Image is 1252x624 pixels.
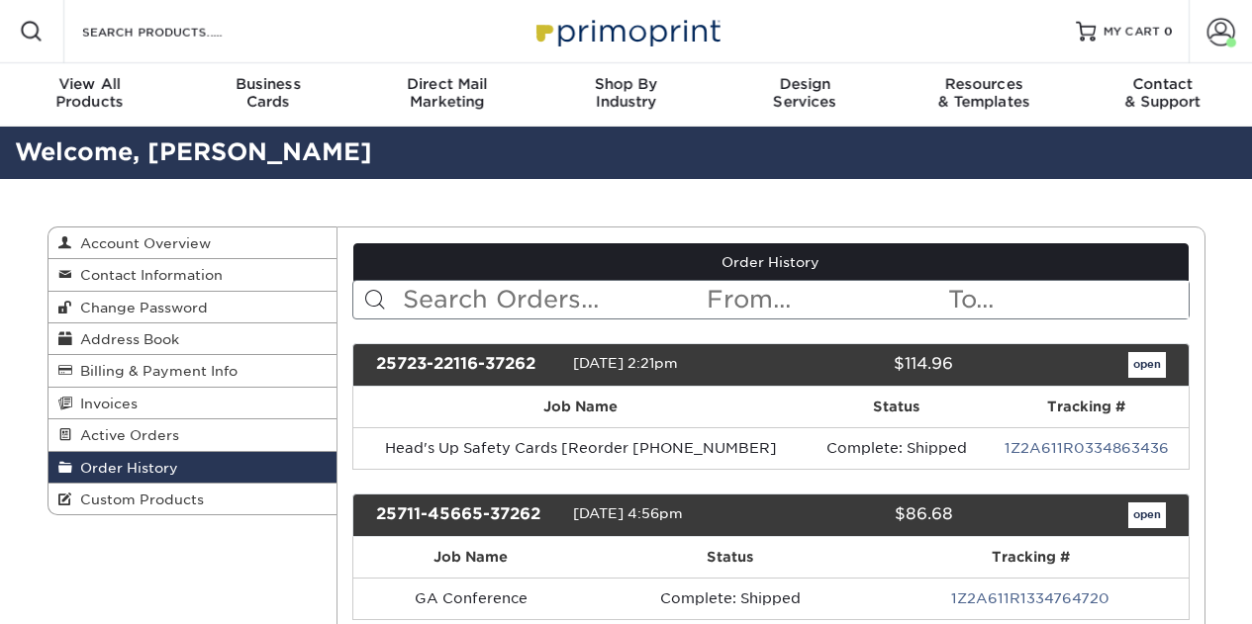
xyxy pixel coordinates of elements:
[361,502,573,528] div: 25711-45665-37262
[361,352,573,378] div: 25723-22116-37262
[48,484,337,514] a: Custom Products
[401,281,705,318] input: Search Orders...
[72,331,179,347] span: Address Book
[705,281,946,318] input: From...
[573,355,678,371] span: [DATE] 2:21pm
[72,235,211,251] span: Account Overview
[946,281,1188,318] input: To...
[536,75,716,111] div: Industry
[72,460,178,476] span: Order History
[716,75,895,111] div: Services
[895,75,1074,111] div: & Templates
[48,452,337,484] a: Order History
[588,537,872,578] th: Status
[72,396,138,411] span: Invoices
[179,75,358,93] span: Business
[48,259,337,291] a: Contact Information
[1128,502,1166,528] a: open
[72,427,179,443] span: Active Orders
[716,63,895,127] a: DesignServices
[48,388,337,419] a: Invoices
[72,363,238,379] span: Billing & Payment Info
[536,63,716,127] a: Shop ByIndustry
[1073,75,1252,93] span: Contact
[873,537,1189,578] th: Tracking #
[808,427,985,469] td: Complete: Shipped
[72,300,208,315] span: Change Password
[353,387,808,427] th: Job Name
[72,491,204,507] span: Custom Products
[716,75,895,93] span: Design
[80,20,273,44] input: SEARCH PRODUCTS.....
[357,75,536,111] div: Marketing
[353,578,588,619] td: GA Conference
[179,75,358,111] div: Cards
[756,502,968,528] div: $86.68
[48,419,337,451] a: Active Orders
[357,75,536,93] span: Direct Mail
[895,63,1074,127] a: Resources& Templates
[895,75,1074,93] span: Resources
[588,578,872,619] td: Complete: Shipped
[1104,24,1160,41] span: MY CART
[179,63,358,127] a: BusinessCards
[528,10,725,52] img: Primoprint
[357,63,536,127] a: Direct MailMarketing
[48,355,337,387] a: Billing & Payment Info
[1128,352,1166,378] a: open
[1073,63,1252,127] a: Contact& Support
[1073,75,1252,111] div: & Support
[72,267,223,283] span: Contact Information
[353,243,1189,281] a: Order History
[1164,25,1173,39] span: 0
[48,323,337,355] a: Address Book
[808,387,985,427] th: Status
[536,75,716,93] span: Shop By
[353,537,588,578] th: Job Name
[1005,440,1169,456] a: 1Z2A611R0334863436
[951,590,1109,606] a: 1Z2A611R1334764720
[48,292,337,323] a: Change Password
[353,427,808,469] td: Head's Up Safety Cards [Reorder [PHONE_NUMBER]
[48,227,337,259] a: Account Overview
[573,505,683,521] span: [DATE] 4:56pm
[756,352,968,378] div: $114.96
[985,387,1188,427] th: Tracking #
